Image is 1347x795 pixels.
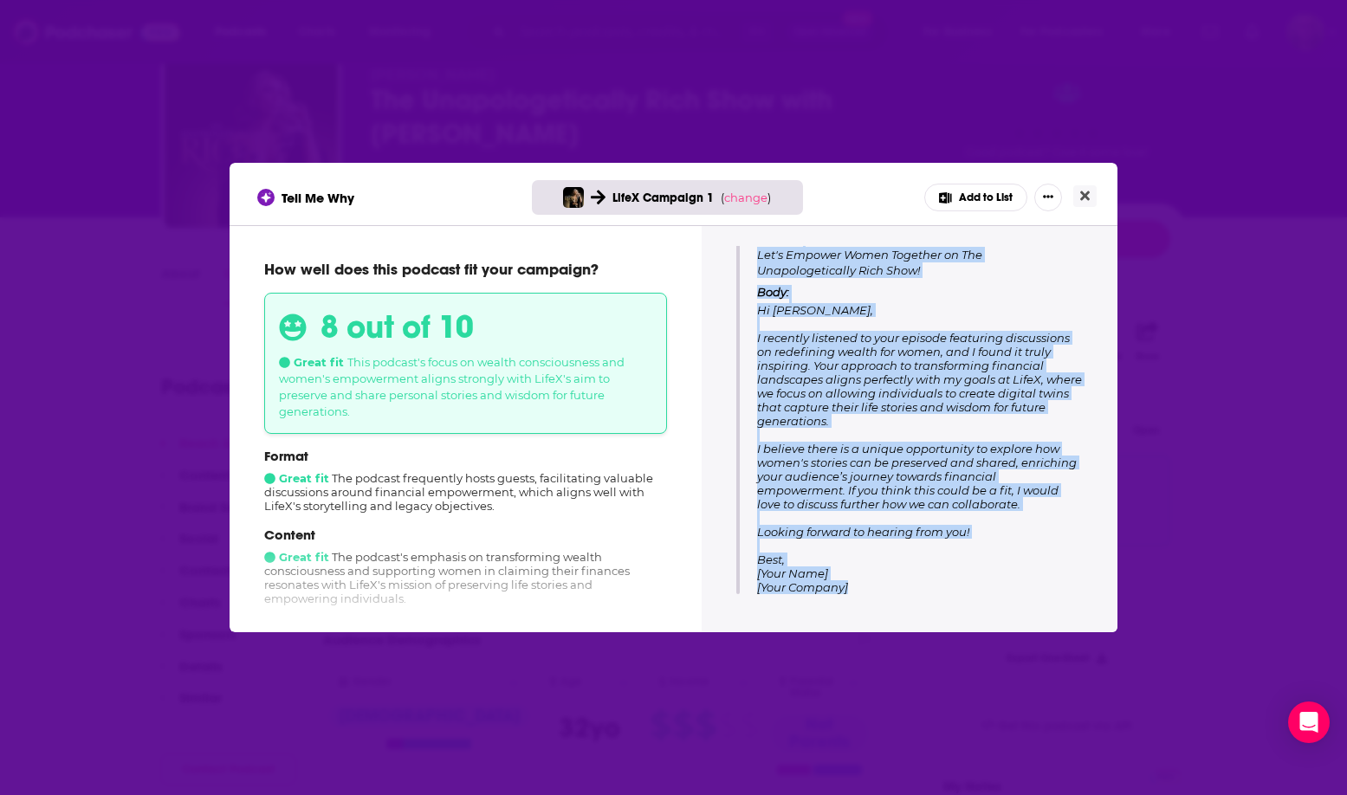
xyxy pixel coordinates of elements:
[264,471,329,485] span: Great fit
[724,191,767,204] span: change
[612,191,714,205] span: LifeX Campaign 1
[264,448,667,513] div: The podcast frequently hosts guests, facilitating valuable discussions around financial empowerme...
[757,285,789,299] span: Body:
[321,307,474,346] h3: 8 out of 10
[264,527,667,543] p: Content
[1073,185,1097,207] button: Close
[1034,184,1062,211] button: Show More Button
[757,227,1083,278] p: Let's Empower Women Together on The Unapologetically Rich Show!
[264,448,667,464] p: Format
[282,190,354,206] span: Tell Me Why
[264,550,329,564] span: Great fit
[757,303,1082,594] span: Hi [PERSON_NAME], I recently listened to your episode featuring discussions on redefining wealth ...
[279,355,625,418] span: This podcast's focus on wealth consciousness and women's empowerment aligns strongly with LifeX's...
[563,187,584,208] img: The Unapologetically Rich Show with Shamina Taylor
[721,191,771,204] span: ( )
[279,355,344,369] span: Great fit
[264,260,667,279] p: How well does this podcast fit your campaign?
[924,184,1027,211] button: Add to List
[264,527,667,605] div: The podcast's emphasis on transforming wealth consciousness and supporting women in claiming thei...
[1288,701,1330,743] div: Open Intercom Messenger
[260,191,272,204] img: tell me why sparkle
